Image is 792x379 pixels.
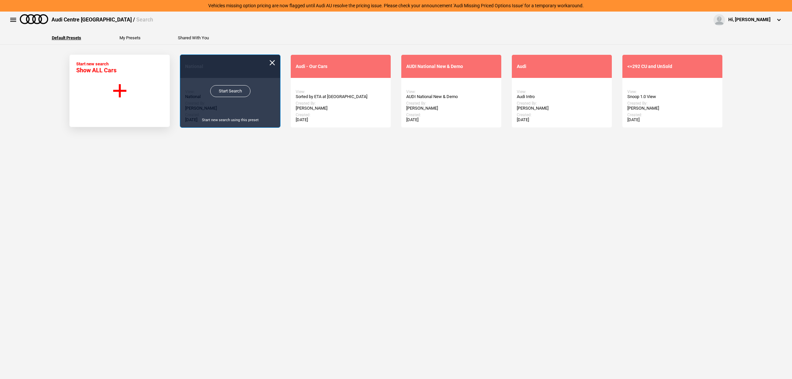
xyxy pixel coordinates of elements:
[728,17,771,23] div: Hi, [PERSON_NAME]
[136,17,153,23] span: Search
[76,67,116,74] span: Show ALL Cars
[627,113,717,117] div: Created:
[517,106,607,111] div: [PERSON_NAME]
[296,106,386,111] div: [PERSON_NAME]
[517,64,607,69] div: Audi
[210,85,250,97] a: Start Search
[406,113,496,117] div: Created:
[178,36,209,40] button: Shared With You
[52,36,81,40] button: Default Presets
[180,118,280,122] div: Start new search using this preset
[627,89,717,94] div: View:
[627,101,717,106] div: Created By:
[627,64,717,69] div: <=292 CU and UnSold
[406,106,496,111] div: [PERSON_NAME]
[69,54,170,127] button: Start new search Show ALL Cars
[627,94,717,99] div: Snoop 1.0 View
[627,106,717,111] div: [PERSON_NAME]
[517,101,607,106] div: Created By:
[627,117,717,122] div: [DATE]
[517,94,607,99] div: Audi Intro
[296,64,386,69] div: Audi - Our Cars
[296,101,386,106] div: Created By:
[517,113,607,117] div: Created:
[119,36,141,40] button: My Presets
[296,94,386,99] div: Sorted by ETA at [GEOGRAPHIC_DATA]
[406,101,496,106] div: Created By:
[517,117,607,122] div: [DATE]
[517,89,607,94] div: View:
[296,117,386,122] div: [DATE]
[20,14,48,24] img: audi.png
[296,89,386,94] div: View:
[51,16,153,23] div: Audi Centre [GEOGRAPHIC_DATA] /
[406,89,496,94] div: View:
[296,113,386,117] div: Created:
[406,94,496,99] div: AUDI National New & Demo
[406,117,496,122] div: [DATE]
[406,64,496,69] div: AUDI National New & Demo
[76,61,116,74] div: Start new search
